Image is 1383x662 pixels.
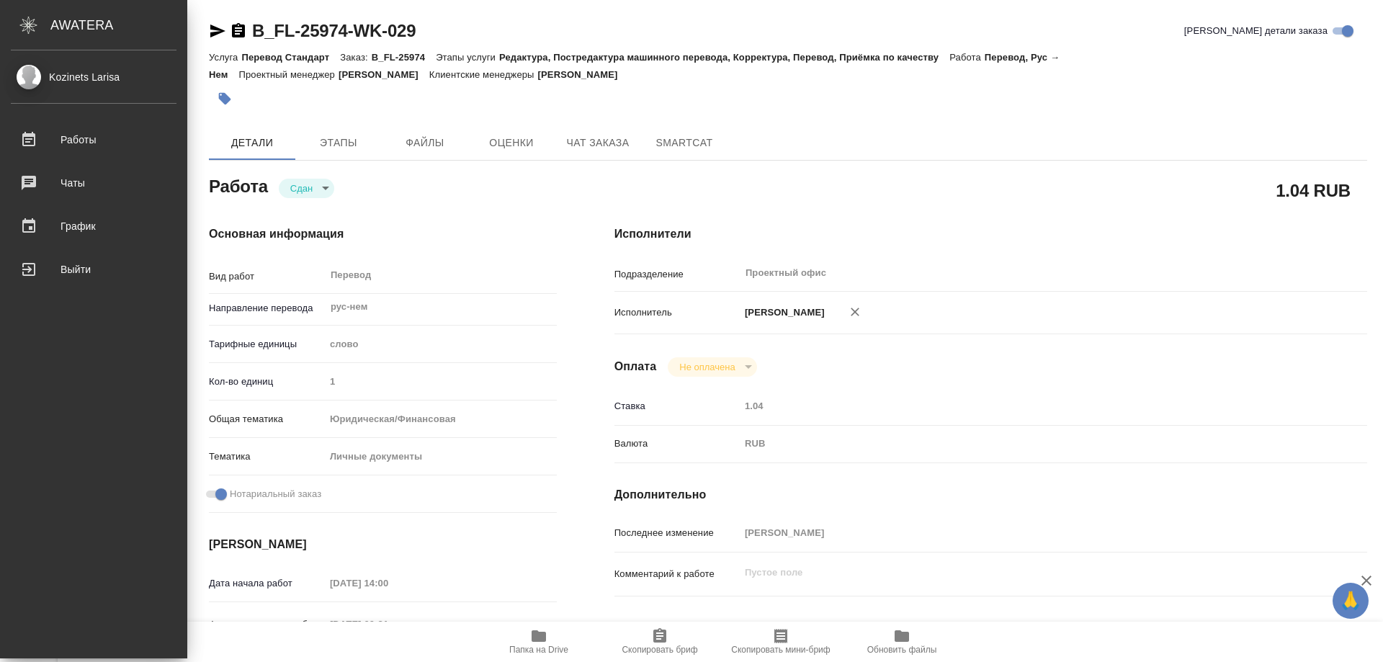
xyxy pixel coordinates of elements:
div: AWATERA [50,11,187,40]
div: Юридическая/Финансовая [325,407,557,431]
span: Файлы [390,134,460,152]
span: Папка на Drive [509,645,568,655]
span: Обновить файлы [867,645,937,655]
h4: Дополнительно [614,486,1367,504]
div: Сдан [668,357,756,377]
span: [PERSON_NAME] детали заказа [1184,24,1328,38]
div: Работы [11,129,176,151]
p: Дата начала работ [209,576,325,591]
button: Не оплачена [675,361,739,373]
p: [PERSON_NAME] [538,69,629,80]
button: Добавить тэг [209,83,241,115]
input: Пустое поле [740,522,1304,543]
input: Пустое поле [740,395,1304,416]
h4: Оплата [614,358,657,375]
a: B_FL-25974-WK-029 [252,21,416,40]
span: Детали [218,134,287,152]
p: Последнее изменение [614,526,740,540]
input: Пустое поле [325,573,451,594]
h4: [PERSON_NAME] [209,536,557,553]
div: RUB [740,431,1304,456]
button: Обновить файлы [841,622,962,662]
p: Кол-во единиц [209,375,325,389]
a: Работы [4,122,184,158]
h2: 1.04 RUB [1276,178,1351,202]
button: Удалить исполнителя [839,296,871,328]
p: Работа [949,52,985,63]
div: Чаты [11,172,176,194]
p: Валюта [614,437,740,451]
p: Ставка [614,399,740,413]
p: [PERSON_NAME] [339,69,429,80]
p: Тематика [209,449,325,464]
p: [PERSON_NAME] [740,305,825,320]
span: Этапы [304,134,373,152]
span: Скопировать мини-бриф [731,645,830,655]
p: Комментарий к работе [614,567,740,581]
button: Скопировать мини-бриф [720,622,841,662]
p: Общая тематика [209,412,325,426]
div: Сдан [279,179,334,198]
span: 🙏 [1338,586,1363,616]
a: Выйти [4,251,184,287]
p: Перевод Стандарт [241,52,340,63]
h2: Работа [209,172,268,198]
p: Тарифные единицы [209,337,325,352]
p: B_FL-25974 [372,52,436,63]
button: Скопировать бриф [599,622,720,662]
p: Этапы услуги [436,52,499,63]
div: Личные документы [325,444,557,469]
p: Исполнитель [614,305,740,320]
textarea: /Clients/FL_T/Orders/B_FL-25974/Translated/B_FL-25974-WK-029 [740,616,1304,640]
span: SmartCat [650,134,719,152]
div: График [11,215,176,237]
p: Услуга [209,52,241,63]
div: слово [325,332,557,357]
span: Оценки [477,134,546,152]
p: Подразделение [614,267,740,282]
button: Папка на Drive [478,622,599,662]
span: Нотариальный заказ [230,487,321,501]
button: Скопировать ссылку для ЯМессенджера [209,22,226,40]
h4: Исполнители [614,225,1367,243]
div: Kozinets Larisa [11,69,176,85]
span: Скопировать бриф [622,645,697,655]
button: 🙏 [1333,583,1369,619]
p: Вид работ [209,269,325,284]
span: Чат заказа [563,134,632,152]
input: Пустое поле [325,371,557,392]
div: Выйти [11,259,176,280]
p: Направление перевода [209,301,325,316]
p: Клиентские менеджеры [429,69,538,80]
p: Проектный менеджер [238,69,338,80]
button: Скопировать ссылку [230,22,247,40]
h4: Основная информация [209,225,557,243]
p: Редактура, Постредактура машинного перевода, Корректура, Перевод, Приёмка по качеству [499,52,949,63]
p: Заказ: [340,52,371,63]
button: Сдан [286,182,317,194]
a: Чаты [4,165,184,201]
input: Пустое поле [325,614,451,635]
a: График [4,208,184,244]
p: Факт. дата начала работ [209,617,325,632]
